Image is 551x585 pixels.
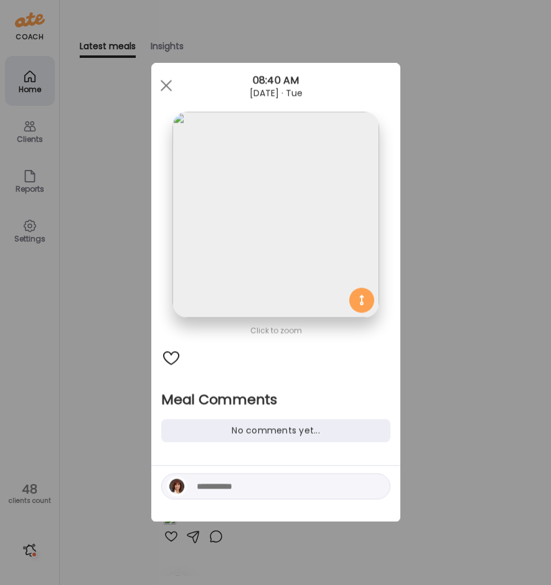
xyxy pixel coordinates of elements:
img: avatars%2FVgMyOcVd4Yg9hlzjorsLrseI4Hn1 [168,478,186,495]
div: 08:40 AM [151,73,400,88]
div: Click to zoom [161,324,390,339]
h2: Meal Comments [161,391,390,409]
div: No comments yet... [161,419,390,442]
img: images%2F9cuNsxhpLETuN8LJaPnivTD7eGm1%2FeOrqi29GINKoQwEKDQY6%2F9fwROR7t4urLgkdVDCC6_1080 [172,112,379,318]
div: [DATE] · Tue [151,88,400,98]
